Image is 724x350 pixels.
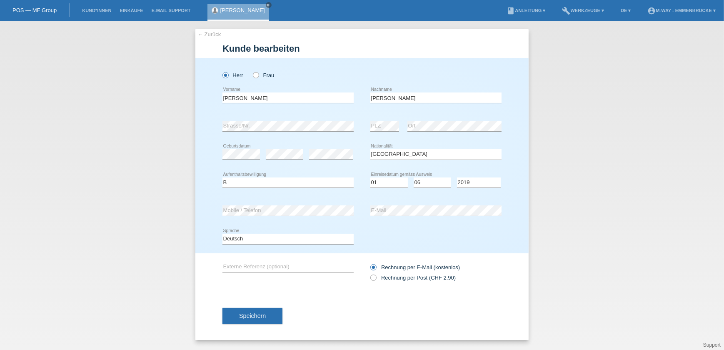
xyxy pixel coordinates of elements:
[647,7,656,15] i: account_circle
[239,312,266,319] span: Speichern
[222,72,243,78] label: Herr
[222,43,502,54] h1: Kunde bearbeiten
[222,72,228,77] input: Herr
[197,31,221,37] a: ← Zurück
[266,2,272,8] a: close
[12,7,57,13] a: POS — MF Group
[562,7,571,15] i: build
[370,275,456,281] label: Rechnung per Post (CHF 2.90)
[643,8,720,13] a: account_circlem-way - Emmenbrücke ▾
[370,264,460,270] label: Rechnung per E-Mail (kostenlos)
[115,8,147,13] a: Einkäufe
[558,8,609,13] a: buildWerkzeuge ▾
[253,72,258,77] input: Frau
[78,8,115,13] a: Kund*innen
[370,264,376,275] input: Rechnung per E-Mail (kostenlos)
[703,342,721,348] a: Support
[222,308,282,324] button: Speichern
[267,3,271,7] i: close
[147,8,195,13] a: E-Mail Support
[220,7,265,13] a: [PERSON_NAME]
[502,8,549,13] a: bookAnleitung ▾
[617,8,635,13] a: DE ▾
[370,275,376,285] input: Rechnung per Post (CHF 2.90)
[253,72,274,78] label: Frau
[507,7,515,15] i: book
